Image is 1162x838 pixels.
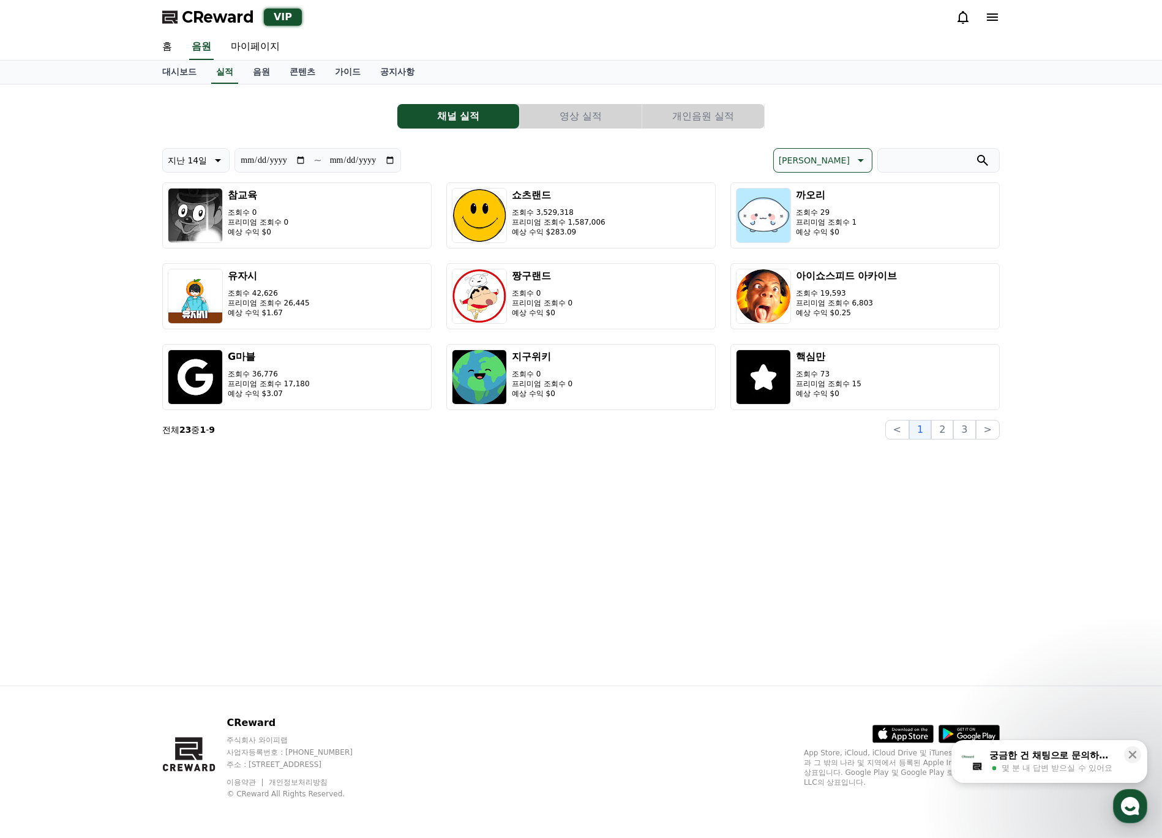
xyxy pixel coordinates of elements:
[182,7,254,27] span: CReward
[152,34,182,60] a: 홈
[162,148,230,173] button: 지난 14일
[397,104,520,129] a: 채널 실적
[227,716,376,730] p: CReward
[152,61,206,84] a: 대시보드
[512,188,605,203] h3: 쇼츠랜드
[269,778,328,787] a: 개인정보처리방침
[211,61,238,84] a: 실적
[162,424,215,436] p: 전체 중 -
[228,217,288,227] p: 프리미엄 조회수 0
[976,420,1000,440] button: >
[796,227,857,237] p: 예상 수익 $0
[280,61,325,84] a: 콘텐츠
[796,350,861,364] h3: 핵심만
[227,747,376,757] p: 사업자등록번호 : [PHONE_NUMBER]
[168,152,207,169] p: 지난 14일
[796,217,857,227] p: 프리미엄 조회수 1
[162,182,432,249] button: 참교육 조회수 0 프리미엄 조회수 0 예상 수익 $0
[452,269,507,324] img: 짱구랜드
[39,406,46,416] span: 홈
[885,420,909,440] button: <
[200,425,206,435] strong: 1
[221,34,290,60] a: 마이페이지
[512,217,605,227] p: 프리미엄 조회수 1,587,006
[730,182,1000,249] button: 까오리 조회수 29 프리미엄 조회수 1 예상 수익 $0
[796,308,898,318] p: 예상 수익 $0.25
[189,34,214,60] a: 음원
[227,760,376,769] p: 주소 : [STREET_ADDRESS]
[228,188,288,203] h3: 참교육
[736,269,791,324] img: 아이쇼스피드 아카이브
[158,388,235,419] a: 설정
[736,188,791,243] img: 까오리
[512,389,572,398] p: 예상 수익 $0
[452,350,507,405] img: 지구위키
[796,188,857,203] h3: 까오리
[189,406,204,416] span: 설정
[243,61,280,84] a: 음원
[730,344,1000,410] button: 핵심만 조회수 73 프리미엄 조회수 15 예상 수익 $0
[162,344,432,410] button: G마블 조회수 36,776 프리미엄 조회수 17,180 예상 수익 $3.07
[228,288,310,298] p: 조회수 42,626
[446,263,716,329] button: 짱구랜드 조회수 0 프리미엄 조회수 0 예상 수익 $0
[796,379,861,389] p: 프리미엄 조회수 15
[313,153,321,168] p: ~
[796,369,861,379] p: 조회수 73
[512,269,572,283] h3: 짱구랜드
[512,288,572,298] p: 조회수 0
[512,369,572,379] p: 조회수 0
[209,425,215,435] strong: 9
[228,308,310,318] p: 예상 수익 $1.67
[773,148,872,173] button: [PERSON_NAME]
[779,152,850,169] p: [PERSON_NAME]
[446,182,716,249] button: 쇼츠랜드 조회수 3,529,318 프리미엄 조회수 1,587,006 예상 수익 $283.09
[168,188,223,243] img: 참교육
[397,104,519,129] button: 채널 실적
[796,288,898,298] p: 조회수 19,593
[370,61,424,84] a: 공지사항
[228,298,310,308] p: 프리미엄 조회수 26,445
[520,104,642,129] button: 영상 실적
[228,389,310,398] p: 예상 수익 $3.07
[162,7,254,27] a: CReward
[512,208,605,217] p: 조회수 3,529,318
[512,350,572,364] h3: 지구위키
[736,350,791,405] img: 핵심만
[168,350,223,405] img: G마블
[112,407,127,417] span: 대화
[804,748,1000,787] p: App Store, iCloud, iCloud Drive 및 iTunes Store는 미국과 그 밖의 나라 및 지역에서 등록된 Apple Inc.의 서비스 상표입니다. Goo...
[642,104,764,129] button: 개인음원 실적
[228,369,310,379] p: 조회수 36,776
[179,425,191,435] strong: 23
[512,298,572,308] p: 프리미엄 조회수 0
[228,208,288,217] p: 조회수 0
[228,350,310,364] h3: G마블
[796,389,861,398] p: 예상 수익 $0
[512,379,572,389] p: 프리미엄 조회수 0
[227,789,376,799] p: © CReward All Rights Reserved.
[264,9,302,26] div: VIP
[81,388,158,419] a: 대화
[4,388,81,419] a: 홈
[730,263,1000,329] button: 아이쇼스피드 아카이브 조회수 19,593 프리미엄 조회수 6,803 예상 수익 $0.25
[953,420,975,440] button: 3
[796,298,898,308] p: 프리미엄 조회수 6,803
[228,379,310,389] p: 프리미엄 조회수 17,180
[796,208,857,217] p: 조회수 29
[446,344,716,410] button: 지구위키 조회수 0 프리미엄 조회수 0 예상 수익 $0
[512,227,605,237] p: 예상 수익 $283.09
[512,308,572,318] p: 예상 수익 $0
[796,269,898,283] h3: 아이쇼스피드 아카이브
[162,263,432,329] button: 유자시 조회수 42,626 프리미엄 조회수 26,445 예상 수익 $1.67
[228,269,310,283] h3: 유자시
[168,269,223,324] img: 유자시
[642,104,765,129] a: 개인음원 실적
[227,778,265,787] a: 이용약관
[227,735,376,745] p: 주식회사 와이피랩
[325,61,370,84] a: 가이드
[452,188,507,243] img: 쇼츠랜드
[228,227,288,237] p: 예상 수익 $0
[909,420,931,440] button: 1
[931,420,953,440] button: 2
